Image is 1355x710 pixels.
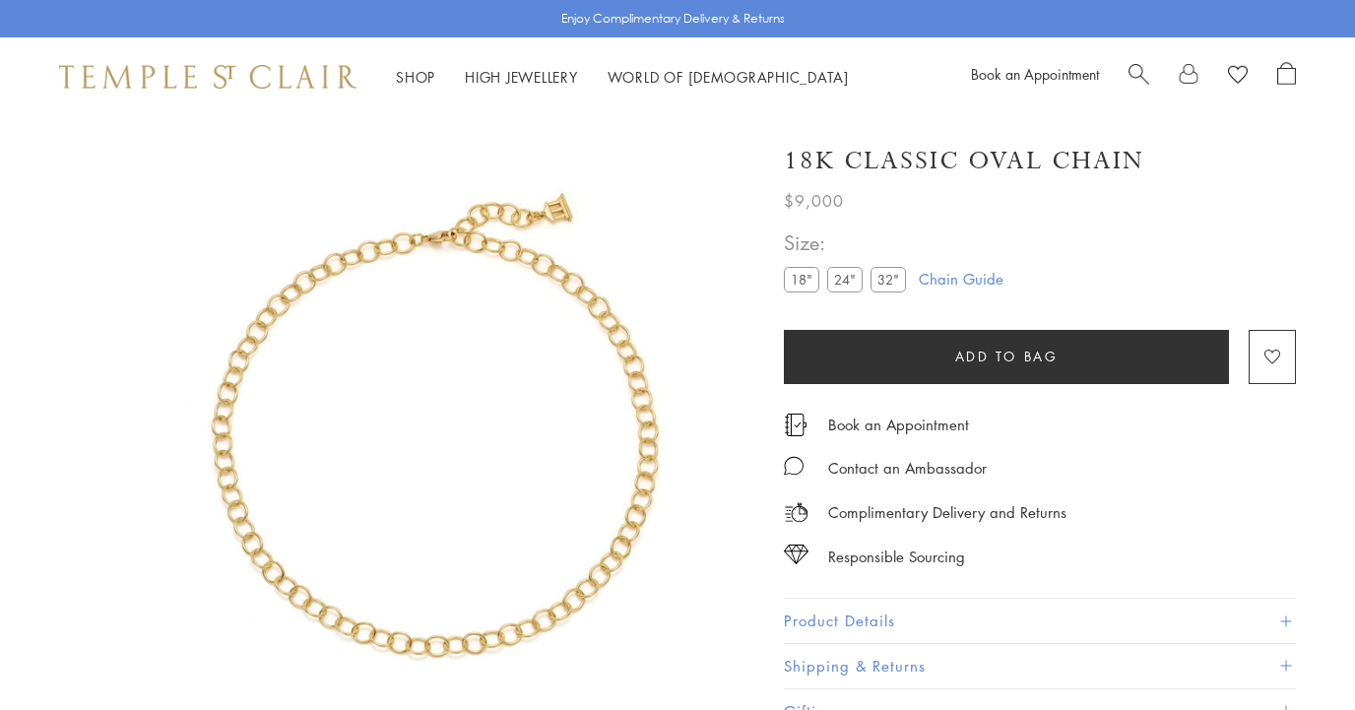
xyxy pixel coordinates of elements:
nav: Main navigation [396,65,849,90]
a: High JewelleryHigh Jewellery [465,67,578,87]
label: 24" [827,267,863,291]
div: Responsible Sourcing [828,545,965,569]
label: 18" [784,267,819,291]
span: Size: [784,226,914,259]
a: ShopShop [396,67,435,87]
img: icon_appointment.svg [784,414,807,436]
p: Enjoy Complimentary Delivery & Returns [561,9,785,29]
a: Book an Appointment [828,414,969,435]
button: Shipping & Returns [784,644,1296,688]
a: Open Shopping Bag [1277,62,1296,92]
button: Product Details [784,599,1296,643]
iframe: Gorgias live chat messenger [1257,617,1335,690]
img: Temple St. Clair [59,65,356,89]
a: Search [1129,62,1149,92]
img: icon_sourcing.svg [784,545,808,564]
p: Complimentary Delivery and Returns [828,500,1066,525]
label: 32" [871,267,906,291]
a: View Wishlist [1228,62,1248,92]
span: $9,000 [784,188,844,214]
img: MessageIcon-01_2.svg [784,456,804,476]
img: icon_delivery.svg [784,500,808,525]
a: Book an Appointment [971,64,1099,84]
a: World of [DEMOGRAPHIC_DATA]World of [DEMOGRAPHIC_DATA] [608,67,849,87]
div: Contact an Ambassador [828,456,987,481]
a: Chain Guide [919,268,1003,290]
h1: 18K Classic Oval Chain [784,144,1144,178]
span: Add to bag [955,346,1059,367]
button: Add to bag [784,330,1229,384]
